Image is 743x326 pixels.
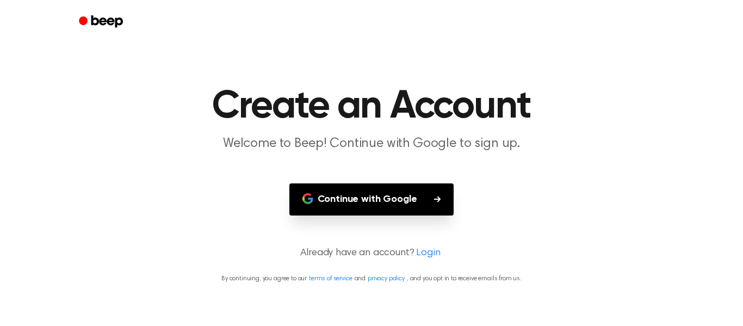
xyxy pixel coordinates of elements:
[416,246,440,261] a: Login
[368,275,405,282] a: privacy policy
[163,135,580,153] p: Welcome to Beep! Continue with Google to sign up.
[309,275,352,282] a: terms of service
[13,246,730,261] p: Already have an account?
[289,183,454,216] button: Continue with Google
[93,87,650,126] h1: Create an Account
[13,274,730,284] p: By continuing, you agree to our and , and you opt in to receive emails from us.
[71,11,133,33] a: Beep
